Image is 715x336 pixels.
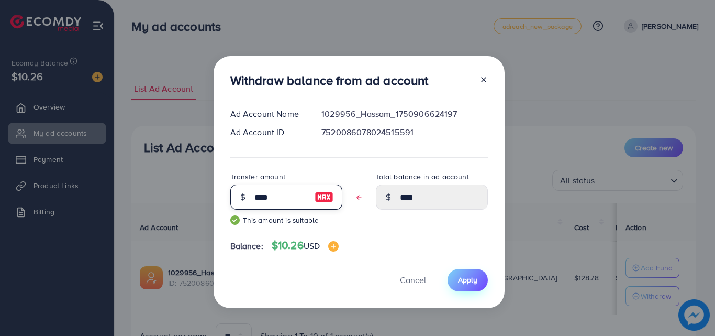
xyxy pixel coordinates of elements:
[222,126,314,138] div: Ad Account ID
[313,126,496,138] div: 7520086078024515591
[230,215,342,225] small: This amount is suitable
[222,108,314,120] div: Ad Account Name
[448,269,488,291] button: Apply
[230,73,429,88] h3: Withdraw balance from ad account
[458,275,477,285] span: Apply
[230,171,285,182] label: Transfer amount
[328,241,339,252] img: image
[387,269,439,291] button: Cancel
[315,191,333,203] img: image
[272,239,339,252] h4: $10.26
[230,240,263,252] span: Balance:
[400,274,426,286] span: Cancel
[376,171,469,182] label: Total balance in ad account
[230,215,240,225] img: guide
[313,108,496,120] div: 1029956_Hassam_1750906624197
[304,240,320,252] span: USD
